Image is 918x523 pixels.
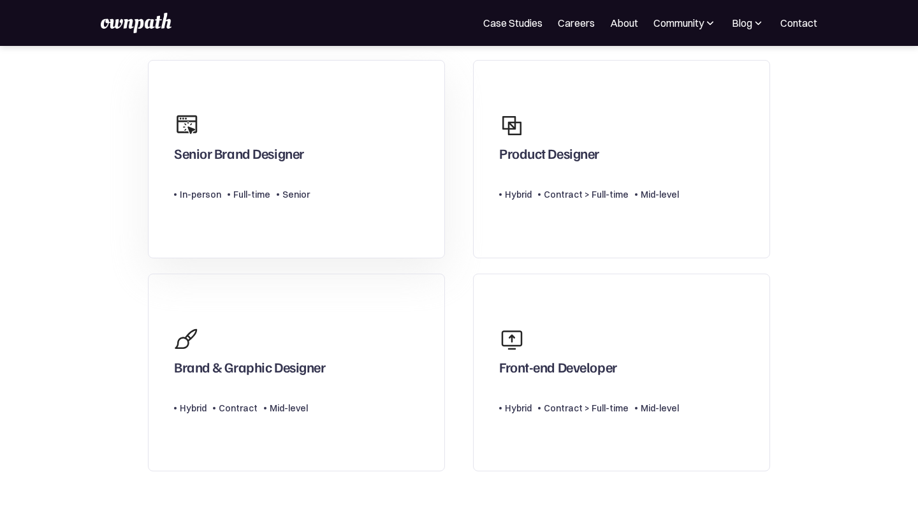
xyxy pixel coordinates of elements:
[780,15,817,31] a: Contact
[148,60,445,258] a: Senior Brand DesignerIn-personFull-timeSenior
[282,187,310,202] div: Senior
[505,401,532,416] div: Hybrid
[558,15,595,31] a: Careers
[499,358,617,381] div: Front-end Developer
[270,401,308,416] div: Mid-level
[732,15,765,31] div: Blog
[174,145,304,168] div: Senior Brand Designer
[473,274,770,472] a: Front-end DeveloperHybridContract > Full-timeMid-level
[641,401,679,416] div: Mid-level
[483,15,543,31] a: Case Studies
[180,187,221,202] div: In-person
[653,15,717,31] div: Community
[505,187,532,202] div: Hybrid
[174,358,325,381] div: Brand & Graphic Designer
[499,145,599,168] div: Product Designer
[610,15,638,31] a: About
[233,187,270,202] div: Full-time
[473,60,770,258] a: Product DesignerHybridContract > Full-timeMid-level
[641,187,679,202] div: Mid-level
[732,15,752,31] div: Blog
[148,274,445,472] a: Brand & Graphic DesignerHybridContractMid-level
[544,401,629,416] div: Contract > Full-time
[180,401,207,416] div: Hybrid
[653,15,704,31] div: Community
[219,401,258,416] div: Contract
[544,187,629,202] div: Contract > Full-time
